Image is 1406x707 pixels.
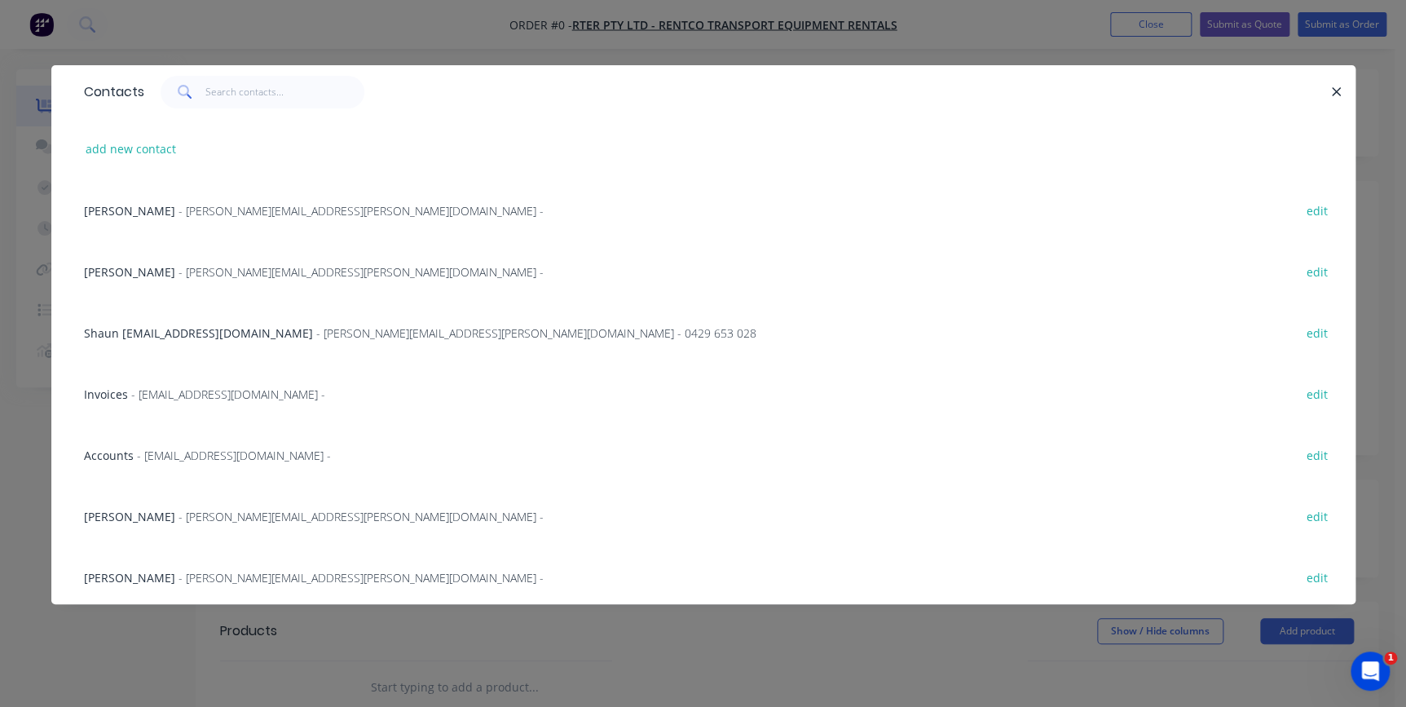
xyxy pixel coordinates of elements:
span: - [PERSON_NAME][EMAIL_ADDRESS][PERSON_NAME][DOMAIN_NAME] - [179,570,544,585]
span: - [PERSON_NAME][EMAIL_ADDRESS][PERSON_NAME][DOMAIN_NAME] - [179,264,544,280]
span: [PERSON_NAME] [84,203,175,219]
button: add new contact [77,138,185,160]
span: [PERSON_NAME] [84,570,175,585]
span: Invoices [84,387,128,402]
input: Search contacts... [205,76,364,108]
span: - [PERSON_NAME][EMAIL_ADDRESS][PERSON_NAME][DOMAIN_NAME] - [179,509,544,524]
button: edit [1298,382,1336,404]
button: edit [1298,260,1336,282]
span: [PERSON_NAME] [84,509,175,524]
span: Shaun [EMAIL_ADDRESS][DOMAIN_NAME] [84,325,313,341]
span: - [EMAIL_ADDRESS][DOMAIN_NAME] - [131,387,325,402]
button: edit [1298,566,1336,588]
iframe: Intercom live chat [1351,652,1390,691]
span: - [PERSON_NAME][EMAIL_ADDRESS][PERSON_NAME][DOMAIN_NAME] - [179,203,544,219]
span: - [PERSON_NAME][EMAIL_ADDRESS][PERSON_NAME][DOMAIN_NAME] - 0429 653 028 [316,325,756,341]
span: 1 [1384,652,1397,665]
button: edit [1298,505,1336,527]
span: Accounts [84,448,134,463]
button: edit [1298,321,1336,343]
button: edit [1298,199,1336,221]
span: - [EMAIL_ADDRESS][DOMAIN_NAME] - [137,448,331,463]
div: Contacts [76,66,144,118]
span: [PERSON_NAME] [84,264,175,280]
button: edit [1298,444,1336,466]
